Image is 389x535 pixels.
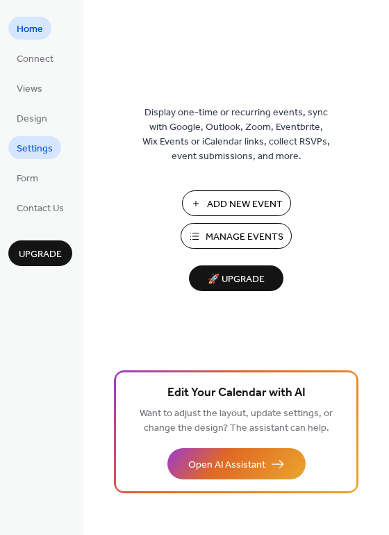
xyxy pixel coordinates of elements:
span: Open AI Assistant [188,458,265,472]
span: Display one-time or recurring events, sync with Google, Outlook, Zoom, Eventbrite, Wix Events or ... [142,106,330,164]
button: Add New Event [182,190,291,216]
span: Want to adjust the layout, update settings, or change the design? The assistant can help. [140,404,333,438]
button: Manage Events [181,223,292,249]
span: Upgrade [19,247,62,262]
span: Manage Events [206,230,283,245]
span: Connect [17,52,53,67]
span: Form [17,172,38,186]
a: Connect [8,47,62,69]
span: Add New Event [207,197,283,212]
span: Settings [17,142,53,156]
button: Upgrade [8,240,72,266]
span: Design [17,112,47,126]
a: Form [8,166,47,189]
a: Views [8,76,51,99]
button: Open AI Assistant [167,448,306,479]
a: Home [8,17,51,40]
a: Design [8,106,56,129]
span: Home [17,22,43,37]
span: Edit Your Calendar with AI [167,384,306,403]
span: Views [17,82,42,97]
span: Contact Us [17,201,64,216]
a: Contact Us [8,196,72,219]
a: Settings [8,136,61,159]
button: 🚀 Upgrade [189,265,283,291]
span: 🚀 Upgrade [197,270,275,289]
